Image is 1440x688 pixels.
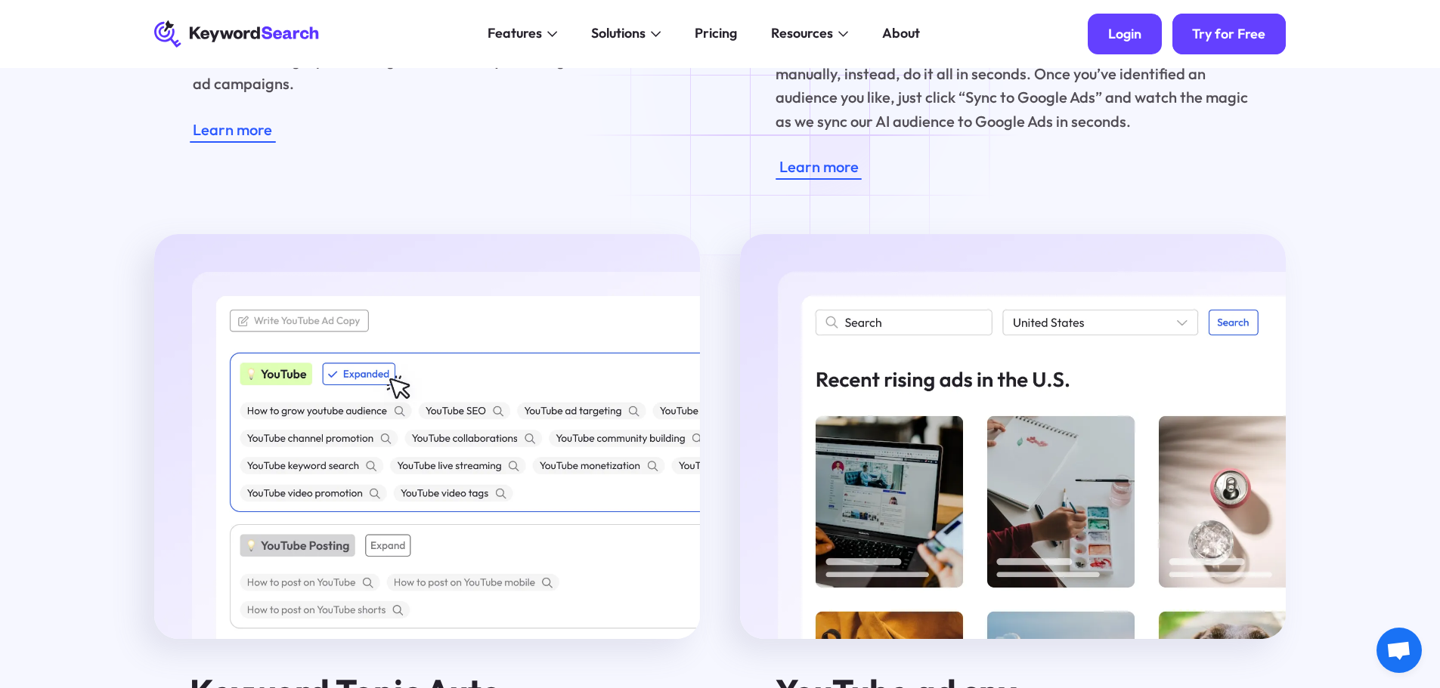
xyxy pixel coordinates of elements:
a: Learn more [776,153,862,180]
div: Open chat [1377,628,1422,673]
a: Login [1088,14,1162,54]
a: Pricing [685,20,748,48]
p: Effortlessly sync your AI audiences to Google Ads in just one click. Instead of spending hours ma... [776,14,1250,133]
div: Learn more [193,118,272,141]
div: Solutions [591,23,646,44]
a: Try for Free [1172,14,1287,54]
a: Learn more [190,116,276,143]
div: About [882,23,920,44]
div: Pricing [695,23,737,44]
div: Features [488,23,542,44]
div: Resources [771,23,833,44]
img: Keyword Topic Auto Expansion [154,234,700,639]
div: Learn more [779,155,859,178]
div: Login [1108,26,1141,42]
img: YouTube ad spy [740,234,1286,639]
a: About [872,20,931,48]
div: Try for Free [1192,26,1265,42]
